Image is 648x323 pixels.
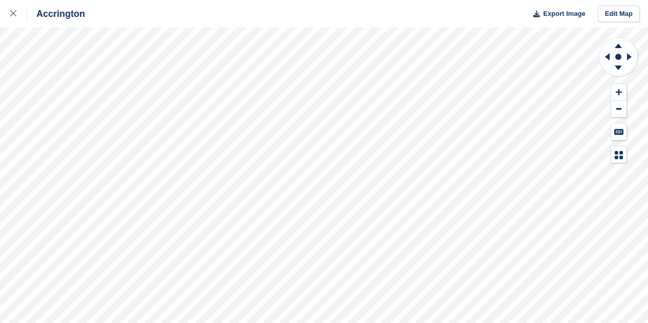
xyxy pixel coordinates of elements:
[611,84,626,101] button: Zoom In
[527,6,586,23] button: Export Image
[611,146,626,163] button: Map Legend
[27,8,85,20] div: Accrington
[543,9,585,19] span: Export Image
[598,6,640,23] a: Edit Map
[611,123,626,140] button: Keyboard Shortcuts
[611,101,626,118] button: Zoom Out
